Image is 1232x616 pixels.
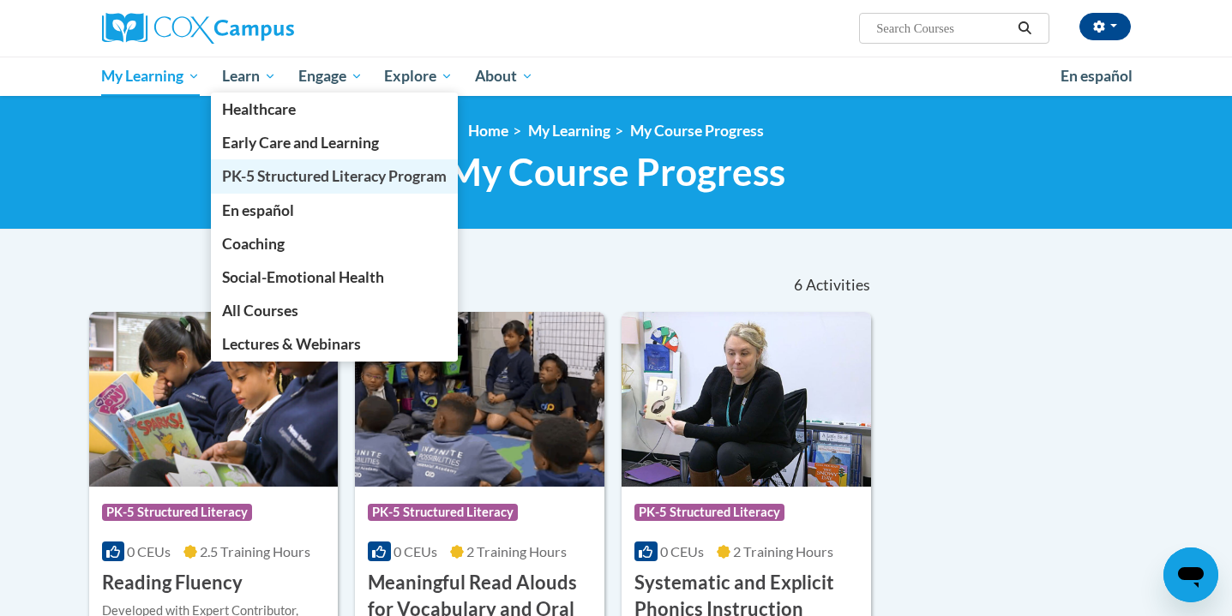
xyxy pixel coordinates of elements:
[287,57,374,96] a: Engage
[89,312,339,487] img: Course Logo
[806,276,870,295] span: Activities
[298,66,363,87] span: Engage
[211,227,458,260] a: Coaching
[102,13,294,44] img: Cox Campus
[222,268,384,286] span: Social-Emotional Health
[222,100,296,118] span: Healthcare
[211,126,458,159] a: Early Care and Learning
[1061,67,1133,85] span: En español
[200,543,310,559] span: 2.5 Training Hours
[211,294,458,327] a: All Courses
[733,543,833,559] span: 2 Training Hours
[394,543,437,559] span: 0 CEUs
[91,57,212,96] a: My Learning
[222,66,276,87] span: Learn
[222,302,298,320] span: All Courses
[1049,58,1144,94] a: En español
[874,18,1012,39] input: Search Courses
[211,327,458,361] a: Lectures & Webinars
[1012,18,1037,39] button: Search
[622,312,871,487] img: Course Logo
[222,167,447,185] span: PK-5 Structured Literacy Program
[211,260,458,294] a: Social-Emotional Health
[447,149,785,194] span: My Course Progress
[466,543,567,559] span: 2 Training Hours
[102,504,252,521] span: PK-5 Structured Literacy
[101,66,200,87] span: My Learning
[794,276,802,295] span: 6
[1163,547,1218,602] iframe: Button to launch messaging window
[373,57,464,96] a: Explore
[355,312,604,487] img: Course Logo
[222,335,361,353] span: Lectures & Webinars
[211,57,287,96] a: Learn
[211,93,458,126] a: Healthcare
[222,134,379,152] span: Early Care and Learning
[660,543,704,559] span: 0 CEUs
[102,13,428,44] a: Cox Campus
[222,201,294,219] span: En español
[475,66,533,87] span: About
[211,194,458,227] a: En español
[464,57,544,96] a: About
[76,57,1157,96] div: Main menu
[1079,13,1131,40] button: Account Settings
[468,122,508,140] a: Home
[634,504,784,521] span: PK-5 Structured Literacy
[528,122,610,140] a: My Learning
[211,159,458,193] a: PK-5 Structured Literacy Program
[630,122,764,140] a: My Course Progress
[222,235,285,253] span: Coaching
[102,570,243,596] h3: Reading Fluency
[368,504,518,521] span: PK-5 Structured Literacy
[384,66,453,87] span: Explore
[127,543,171,559] span: 0 CEUs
